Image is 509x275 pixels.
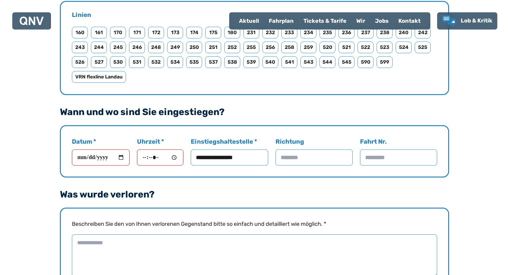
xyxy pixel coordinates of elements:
[20,15,44,27] a: QNV Logo
[137,137,183,165] label: Uhrzeit *
[60,190,155,199] legend: Was wurde verloren?
[191,137,268,165] label: Einstiegshaltestelle *
[264,13,299,29] a: Fahrplan
[461,17,492,24] span: Lob & Kritik
[393,13,425,29] a: Kontakt
[276,149,353,165] input: Richtung
[191,149,268,165] input: Einstiegshaltestelle *
[20,17,44,25] img: QNV Logo
[72,10,91,19] legend: Linien
[60,107,225,117] legend: Wann und wo sind Sie eingestiegen?
[360,149,437,165] input: Fahrt Nr.
[137,149,183,165] input: Uhrzeit *
[351,13,370,29] a: Wir
[370,13,393,29] a: Jobs
[234,13,264,29] a: Aktuell
[299,13,351,29] a: Tickets & Tarife
[72,149,130,165] input: Datum *
[442,15,492,26] a: Lob & Kritik
[276,137,353,165] label: Richtung
[72,137,130,165] label: Datum *
[360,137,437,165] label: Fahrt Nr.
